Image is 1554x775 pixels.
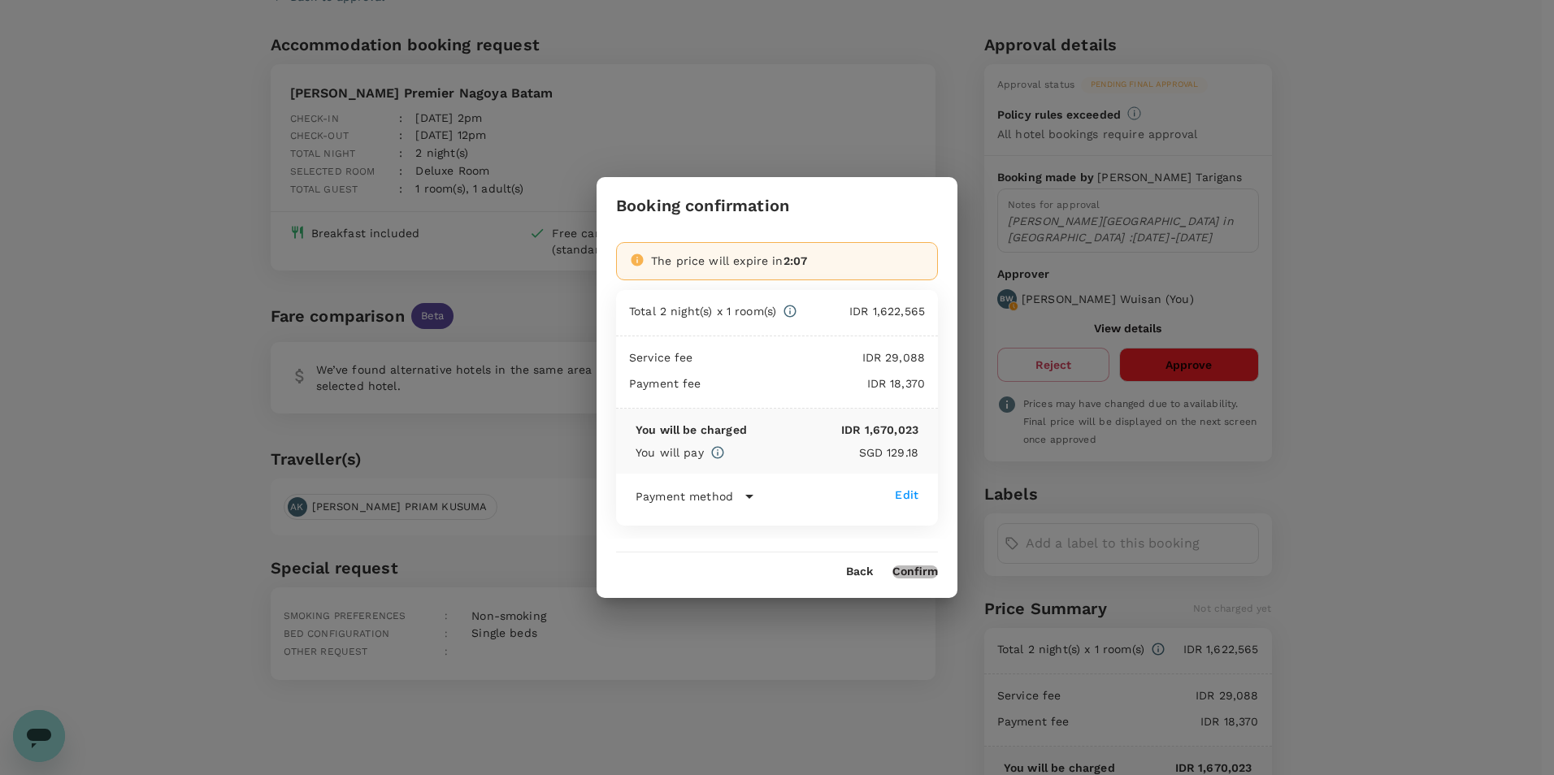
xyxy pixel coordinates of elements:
p: IDR 1,622,565 [797,303,925,319]
button: Confirm [892,565,938,578]
div: Edit [895,487,918,503]
div: The price will expire in [651,253,924,269]
p: Payment method [636,488,733,504]
p: IDR 29,088 [693,349,925,366]
p: You will be charged [636,422,747,438]
h3: Booking confirmation [616,197,789,215]
p: Service fee [629,349,693,366]
button: Back [846,565,873,578]
p: IDR 18,370 [701,375,925,392]
p: SGD 129.18 [725,444,918,461]
span: 2:07 [784,254,808,267]
p: IDR 1,670,023 [747,422,918,438]
p: Total 2 night(s) x 1 room(s) [629,303,776,319]
p: Payment fee [629,375,701,392]
p: You will pay [636,444,704,461]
